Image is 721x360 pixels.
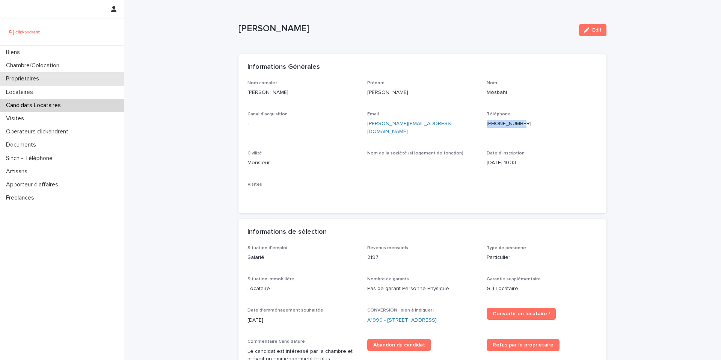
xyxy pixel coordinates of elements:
[579,24,606,36] button: Edit
[493,342,554,348] span: Refus par le propriétaire
[592,27,602,33] span: Edit
[487,339,560,351] a: Refus par le propriétaire
[367,339,431,351] a: Abandon du candidat
[247,151,262,156] span: Civilité
[487,159,597,167] p: [DATE] 10:33
[3,115,30,122] p: Visites
[247,316,358,324] p: [DATE]
[3,155,59,162] p: Sinch - Téléphone
[367,121,453,134] a: [PERSON_NAME][EMAIL_ADDRESS][DOMAIN_NAME]
[247,254,358,262] p: Salarié
[367,151,463,156] span: Nom de la société (si logement de fonction)
[247,81,277,85] span: Nom complet
[487,151,525,156] span: Date d'inscription
[247,228,327,236] h2: Informations de sélection
[3,75,45,82] p: Propriétaires
[247,190,358,198] p: -
[487,89,597,97] p: Mosbahi
[487,246,526,250] span: Type de personne
[367,316,437,324] a: A1990 - [STREET_ADDRESS]
[487,308,556,320] a: Convertir en locataire !
[3,62,65,69] p: Chambre/Colocation
[487,81,497,85] span: Nom
[487,121,531,126] ringoverc2c-84e06f14122c: Call with Ringover
[3,141,42,148] p: Documents
[367,81,385,85] span: Prénom
[247,182,262,187] span: Visites
[367,285,478,293] p: Pas de garant Personne Physique
[3,168,33,175] p: Artisans
[247,285,358,293] p: Locataire
[487,277,541,281] span: Garantie supplémentaire
[3,102,67,109] p: Candidats Locataires
[247,308,323,313] span: Date d'emménagement souhaitée
[3,128,74,135] p: Operateurs clickandrent
[3,89,39,96] p: Locataires
[3,194,40,201] p: Freelances
[487,254,597,262] p: Particulier
[247,89,358,97] p: [PERSON_NAME]
[367,112,379,116] span: Email
[367,277,409,281] span: Nombre de garants
[367,89,478,97] p: [PERSON_NAME]
[487,121,531,126] ringoverc2c-number-84e06f14122c: [PHONE_NUMBER]
[247,112,288,116] span: Canal d'acquisition
[487,285,597,293] p: GLI Locataire
[247,120,358,128] p: -
[247,159,358,167] p: Monsieur
[247,63,320,71] h2: Informations Générales
[3,49,26,56] p: Biens
[247,246,287,250] span: Situation d'emploi
[367,254,478,262] p: 2197
[3,181,64,188] p: Apporteur d'affaires
[238,23,573,34] p: [PERSON_NAME]
[367,308,434,313] span: CONVERSION : bien à indiquer !
[247,339,305,344] span: Commentaire Candidature
[367,159,478,167] p: -
[487,112,511,116] span: Téléphone
[247,277,294,281] span: Situation immobilière
[373,342,425,348] span: Abandon du candidat
[367,246,408,250] span: Revenus mensuels
[6,24,42,39] img: UCB0brd3T0yccxBKYDjQ
[493,311,550,316] span: Convertir en locataire !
